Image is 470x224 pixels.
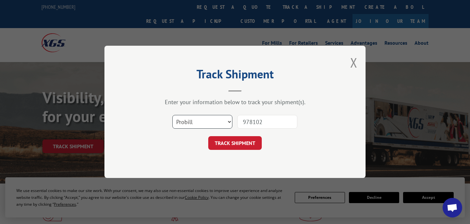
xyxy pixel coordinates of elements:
[137,70,333,82] h2: Track Shipment
[350,54,357,71] button: Close modal
[443,198,462,217] div: Open chat
[137,99,333,106] div: Enter your information below to track your shipment(s).
[237,115,297,129] input: Number(s)
[208,136,262,150] button: TRACK SHIPMENT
